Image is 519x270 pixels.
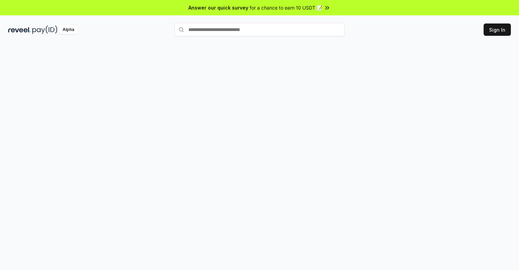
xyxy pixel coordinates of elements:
[8,26,31,34] img: reveel_dark
[250,4,322,11] span: for a chance to earn 10 USDT 📝
[484,23,511,36] button: Sign In
[188,4,248,11] span: Answer our quick survey
[32,26,57,34] img: pay_id
[59,26,78,34] div: Alpha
